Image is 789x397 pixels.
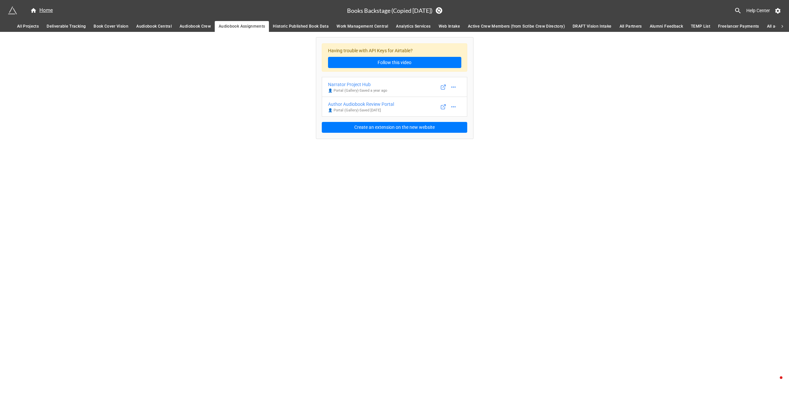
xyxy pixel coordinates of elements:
[620,23,642,30] span: All Partners
[322,97,467,117] a: Author Audiobook Review Portal👤 Portal (Gallery)-Saved [DATE]
[322,43,467,72] div: Having trouble with API Keys for Airtable?
[328,57,461,68] a: Follow this video
[180,23,211,30] span: Audiobook Crew
[94,23,128,30] span: Book Cover Vision
[8,6,17,15] img: miniextensions-icon.73ae0678.png
[273,23,329,30] span: Historic Published Book Data
[30,7,53,14] div: Home
[573,23,612,30] span: DRAFT Vision Intake
[26,7,57,14] a: Home
[742,5,775,16] a: Help Center
[436,7,442,14] a: Sync Base Structure
[650,23,683,30] span: Alumni Feedback
[767,375,782,390] iframe: Intercom live chat
[328,88,387,93] p: 👤 Portal (Gallery) - Saved a year ago
[439,23,460,30] span: Web Intake
[337,23,388,30] span: Work Management Central
[328,101,394,108] div: Author Audiobook Review Portal
[47,23,86,30] span: Deliverable Tracking
[136,23,172,30] span: Audiobook Central
[13,21,776,32] div: scrollable auto tabs example
[328,81,387,88] div: Narrator Project Hub
[322,122,467,133] button: Create an extension on the new website
[468,23,565,30] span: Active Crew Members (from Scribe Crew Directory)
[396,23,430,30] span: Analytics Services
[322,77,467,97] a: Narrator Project Hub👤 Portal (Gallery)-Saved a year ago
[691,23,710,30] span: TEMP List
[17,23,39,30] span: All Projects
[328,108,394,113] p: 👤 Portal (Gallery) - Saved [DATE]
[219,23,265,30] span: Audiobook Assignments
[718,23,759,30] span: Freelancer Payments
[347,8,432,13] h3: Books Backstage (Copied [DATE])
